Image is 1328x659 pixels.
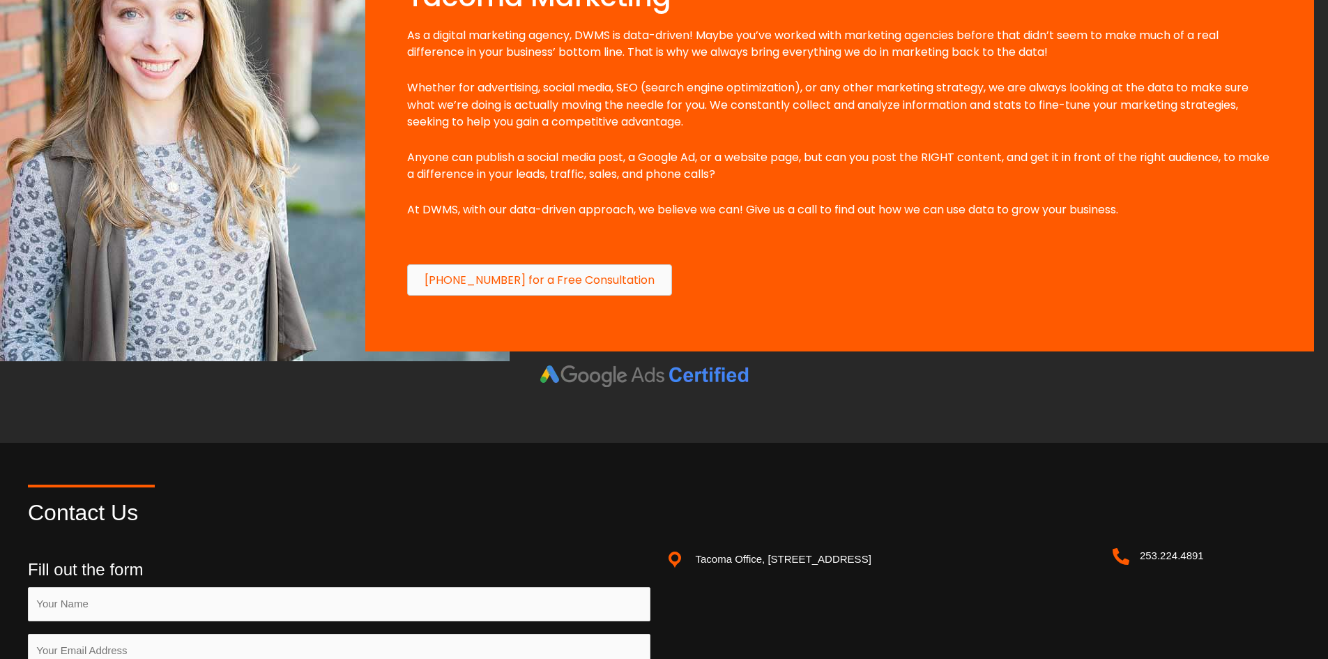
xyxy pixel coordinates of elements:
p: 253.224.4891 [1140,548,1204,566]
span: Contact Us [28,500,138,525]
a: [PHONE_NUMBER] for a Free Consultation [407,264,672,296]
picture: gacertified-hd [540,370,749,381]
p: As a digital marketing agency, DWMS is data-driven! Maybe you’ve worked with marketing agencies b... [407,27,1272,62]
p: Tacoma Office, [STREET_ADDRESS] [696,552,871,569]
input: Your Name [28,587,650,621]
p: At DWMS, with our data-driven approach, we believe we can! Give us a call to find out how we can ... [407,202,1272,219]
h4: Fill out the form [28,560,650,580]
img: gacertified-hd [540,365,749,387]
span: [PHONE_NUMBER] for a Free Consultation [425,272,655,288]
p: Anyone can publish a social media post, a Google Ad, or a website page, but can you post the RIGH... [407,149,1272,184]
p: Whether for advertising, social media, SEO (search engine optimization), or any other marketing s... [407,79,1272,131]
